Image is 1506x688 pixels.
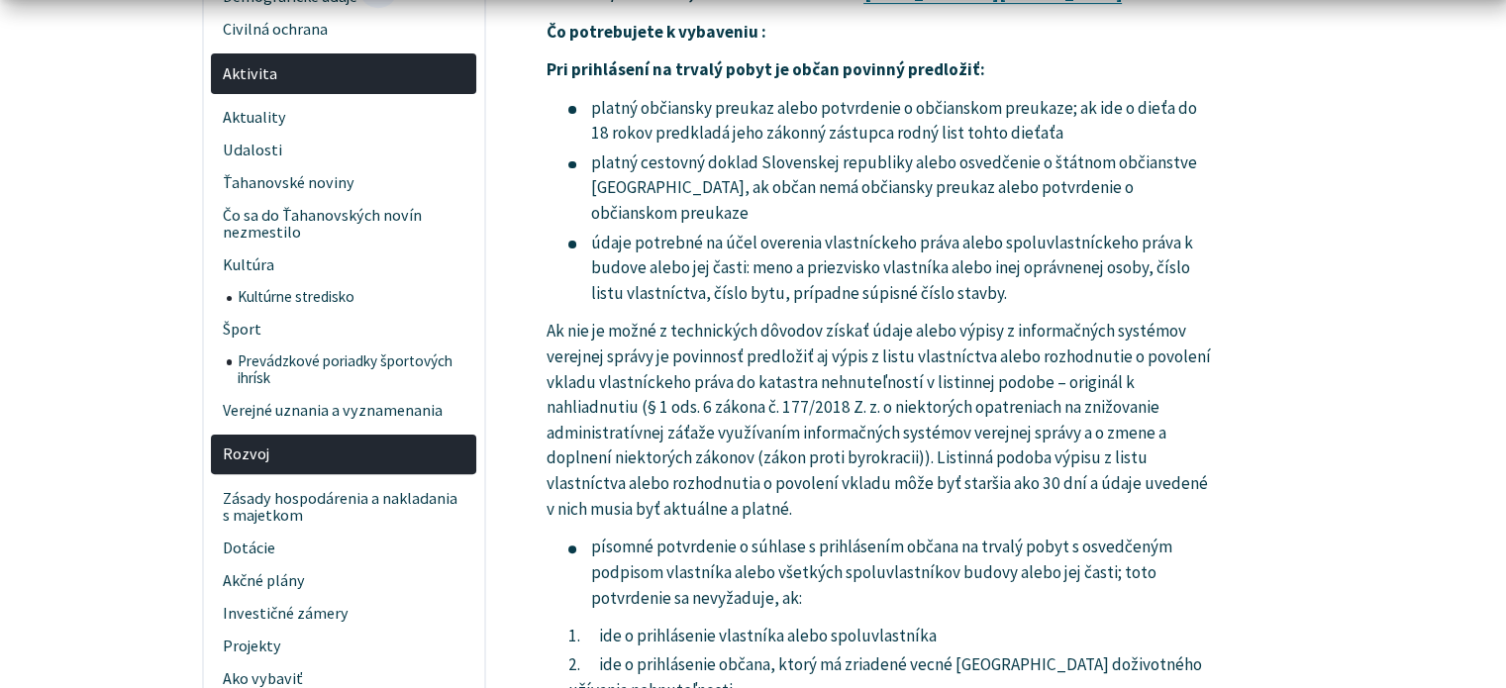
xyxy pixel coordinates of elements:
span: Aktuality [223,101,465,134]
a: Prevádzkové poriadky športových ihrísk [227,346,477,395]
span: Ťahanovské noviny [223,166,465,199]
a: Udalosti [211,134,476,166]
a: Civilná ochrana [211,14,476,47]
li: platný občiansky preukaz alebo potvrdenie o občianskom preukaze; ak ide o dieťa do 18 rokov predk... [568,96,1214,147]
span: Kultúra [223,249,465,282]
span: Udalosti [223,134,465,166]
a: Aktuality [211,101,476,134]
span: Aktivita [223,57,465,90]
a: Aktivita [211,53,476,94]
span: Investičné zámery [223,598,465,631]
li: písomné potvrdenie o súhlase s prihlásením občana na trvalý pobyt s osvedčeným podpisom vlastníka... [568,535,1214,611]
li: údaje potrebné na účel overenia vlastníckeho práva alebo spoluvlastníckeho práva k budove alebo j... [568,231,1214,307]
span: Prevádzkové poriadky športových ihrísk [238,346,465,395]
a: Rozvoj [211,435,476,475]
a: Čo sa do Ťahanovských novín nezmestilo [211,199,476,249]
a: Akčné plány [211,565,476,598]
span: Kultúrne stredisko [238,282,465,314]
li: ide o prihlásenie vlastníka alebo spoluvlastníka [568,624,1214,649]
a: Kultúrne stredisko [227,282,477,314]
a: Investičné zámery [211,598,476,631]
span: Civilná ochrana [223,14,465,47]
span: Čo sa do Ťahanovských novín nezmestilo [223,199,465,249]
span: Verejné uznania a vyznamenania [223,394,465,427]
strong: Čo potrebujete k vybaveniu : [546,21,765,43]
span: Šport [223,314,465,346]
span: Dotácie [223,533,465,565]
a: Dotácie [211,533,476,565]
a: Ťahanovské noviny [211,166,476,199]
span: Akčné plány [223,565,465,598]
a: Projekty [211,631,476,663]
li: platný cestovný doklad Slovenskej republiky alebo osvedčenie o štátnom občianstve [GEOGRAPHIC_DAT... [568,150,1214,227]
span: Zásady hospodárenia a nakladania s majetkom [223,482,465,533]
a: Zásady hospodárenia a nakladania s majetkom [211,482,476,533]
span: Rozvoj [223,439,465,471]
strong: Pri prihlásení na trvalý pobyt je občan povinný predložiť: [546,58,984,80]
a: Verejné uznania a vyznamenania [211,394,476,427]
a: Šport [211,314,476,346]
a: Kultúra [211,249,476,282]
span: Projekty [223,631,465,663]
p: Ak nie je možné z technických dôvodov získať údaje alebo výpisy z informačných systémov verejnej ... [546,319,1214,522]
